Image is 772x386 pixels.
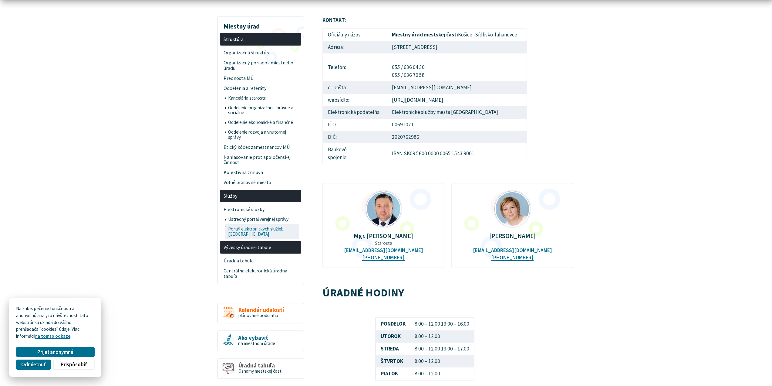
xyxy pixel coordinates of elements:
span: Kancelária starostu [228,93,298,103]
td: IČO: [323,119,387,131]
td: 8.00 – 12.00 13.00 – 17.00 [410,343,474,355]
a: Štruktúra [220,33,301,46]
span: Oddelenie organizačno – právne a sociálne [228,103,298,118]
h3: Miestny úrad [220,18,301,31]
img: Zemková_a [494,191,530,227]
a: Kancelária starostu [225,93,302,103]
strong: PIATOK [381,370,398,377]
a: Ako vybaviť na miestnom úrade [217,330,304,351]
td: DIČ: [323,131,387,143]
p: Na zabezpečenie funkčnosti a anonymnú analýzu návštevnosti táto webstránka ukladá do vášho prehli... [16,305,94,340]
td: 8.00 – 12.00 13.00 – 16.00 [410,318,474,330]
a: Oddelenie organizačno – právne a sociálne [225,103,302,118]
a: Úradná tabuľa Oznamy mestskej časti [217,358,304,379]
a: Oddelenie rozvoja a vnútornej správy [225,127,302,142]
button: Prispôsobiť [53,360,94,370]
td: Bankové spojenie: [323,143,387,164]
a: Voľné pracovné miesta [220,178,301,188]
span: Organizačný poriadok miestneho úradu [224,58,298,73]
span: Prednosta MÚ [224,73,298,83]
strong: Miestny úrad mestskej časti [392,31,458,38]
a: Centrálna elektronická úradná tabuľa [220,266,301,282]
span: Etický kódex zamestnancov MÚ [224,142,298,152]
a: [PHONE_NUMBER] [491,254,534,261]
a: Úradná tabuľa [220,256,301,266]
a: 055 / 636 70 58 [392,72,425,78]
a: Organizačný poriadok miestneho úradu [220,58,301,73]
a: [EMAIL_ADDRESS][DOMAIN_NAME] [473,247,552,254]
span: Ústredný portál verejnej správy [228,214,298,224]
a: 09 5600 0000 0065 [410,150,451,157]
strong: ŠTVRTOK [381,358,403,364]
span: Voľné pracovné miesta [224,178,298,188]
span: Štruktúra [224,34,298,44]
td: [STREET_ADDRESS] [387,41,527,53]
span: Oznamy mestskej časti [238,368,282,374]
td: 8.00 – 12.00 [410,330,474,343]
td: 8.00 – 12.00 [410,367,474,380]
span: plánované podujatia [238,313,278,318]
a: Kalendár udalostí plánované podujatia [217,303,304,324]
td: Košice -Sídlisko Ťahanovce [387,28,527,41]
span: Ako vybaviť [238,335,275,341]
span: Služby [224,191,298,201]
a: na tomto odkaze [35,333,70,339]
span: Elektronické služby [224,204,298,214]
span: Oddelenie ekonomické a finančné [228,118,298,128]
strong: KONTAKT [322,17,345,23]
a: Ústredný portál verejnej správy [225,214,302,224]
a: 055 / 636 04 30 [392,64,425,70]
a: [EMAIL_ADDRESS][DOMAIN_NAME] [344,247,423,254]
span: Organizačná štruktúra [224,48,298,58]
a: [PHONE_NUMBER] [362,254,405,261]
strong: PONDELOK [381,320,406,327]
a: Etický kódex zamestnancov MÚ [220,142,301,152]
a: Elektronické služby [220,204,301,214]
strong: STREDA [381,345,399,352]
span: Úradná tabuľa [224,256,298,266]
p: : [322,16,527,24]
a: Oddelenia a referáty [220,83,301,93]
a: 1543 9001 [452,150,474,157]
a: Prednosta MÚ [220,73,301,83]
td: IBAN SK [387,143,527,164]
a: Organizačná štruktúra [220,48,301,58]
img: Mgr.Ing. Miloš Ihnát_mini [366,191,402,227]
p: Mgr. [PERSON_NAME] [332,232,435,239]
span: Nahlasovanie protispoločenskej činnosti [224,152,298,168]
a: 00691071 [392,121,414,128]
a: Elektronické služby mesta [GEOGRAPHIC_DATA] [392,109,498,115]
strong: UTOROK [381,333,401,340]
a: Portál elektronických služieb [GEOGRAPHIC_DATA] [225,224,302,239]
p: Starosta [332,241,435,246]
td: Adresa: [323,41,387,53]
td: Elektronická podateľňa: [323,106,387,119]
td: [URL][DOMAIN_NAME] [387,94,527,106]
td: websídlo: [323,94,387,106]
span: Oddelenie rozvoja a vnútornej správy [228,127,298,142]
button: Prijať anonymné [16,347,94,357]
td: e- pošta: [323,81,387,94]
button: Odmietnuť [16,360,51,370]
span: na miestnom úrade [238,340,275,346]
span: Kolektívna zmluva [224,168,298,178]
span: Odmietnuť [21,361,46,368]
span: Oddelenia a referáty [224,83,298,93]
td: 8.00 – 12.00 [410,355,474,367]
a: Služby [220,190,301,202]
td: Telefón: [323,53,387,81]
a: Kolektívna zmluva [220,168,301,178]
span: Prispôsobiť [61,361,87,368]
span: Centrálna elektronická úradná tabuľa [224,266,298,282]
span: Portál elektronických služieb [GEOGRAPHIC_DATA] [228,224,298,239]
a: 2020762986 [392,134,419,140]
a: Nahlasovanie protispoločenskej činnosti [220,152,301,168]
span: Vývesky úradnej tabule [224,242,298,252]
a: Vývesky úradnej tabule [220,241,301,254]
p: [PERSON_NAME] [461,232,564,239]
span: Úradná tabuľa [238,362,282,369]
span: Kalendár udalostí [238,307,284,313]
td: Oficiálny názov: [323,28,387,41]
span: Prijať anonymné [37,349,73,355]
a: Oddelenie ekonomické a finančné [225,118,302,128]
